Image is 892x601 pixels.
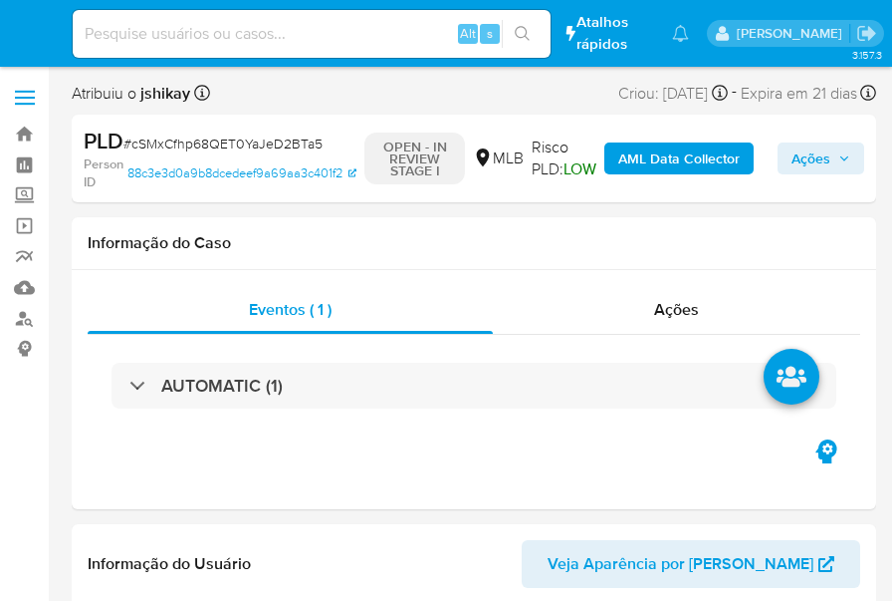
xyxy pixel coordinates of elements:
div: AUTOMATIC (1) [111,363,836,409]
a: Sair [856,23,877,44]
b: AML Data Collector [618,143,740,174]
span: Ações [791,143,830,174]
h1: Informação do Usuário [88,554,251,574]
h1: Informação do Caso [88,233,860,253]
span: Atalhos rápidos [576,12,652,54]
div: Criou: [DATE] [618,80,728,107]
a: 88c3e3d0a9b8dcedeef9a69aa3c401f2 [127,155,356,190]
p: OPEN - IN REVIEW STAGE I [364,133,465,184]
b: PLD [84,125,123,156]
h3: AUTOMATIC (1) [161,375,283,397]
span: Ações [654,298,699,321]
button: AML Data Collector [604,143,754,174]
b: jshikay [136,82,190,105]
span: # cSMxCfhp68QET0YaJeD2BTa5 [123,134,323,153]
input: Pesquise usuários ou casos... [73,21,551,47]
button: search-icon [502,20,543,48]
span: LOW [563,157,596,180]
span: Eventos ( 1 ) [249,298,332,321]
p: jonathan.shikay@mercadolivre.com [737,24,849,43]
div: MLB [473,148,524,169]
span: Atribuiu o [72,83,190,105]
span: Expira em 21 dias [741,83,857,105]
b: Person ID [84,155,123,190]
span: s [487,24,493,43]
span: Risco PLD: [532,137,596,179]
span: Veja Aparência por [PERSON_NAME] [548,540,813,588]
button: Ações [778,143,864,174]
button: Veja Aparência por [PERSON_NAME] [522,540,860,588]
span: - [732,80,737,107]
a: Notificações [672,25,689,42]
span: Alt [460,24,476,43]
